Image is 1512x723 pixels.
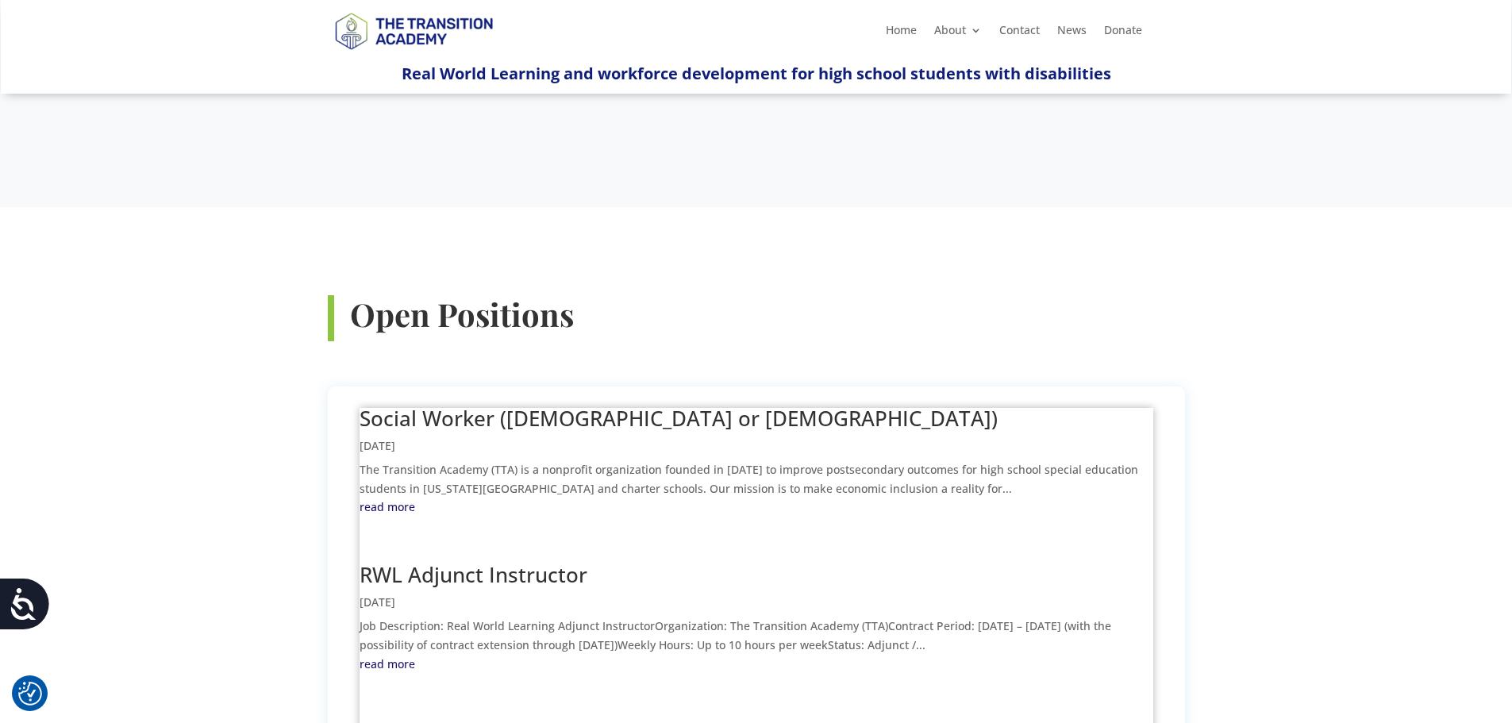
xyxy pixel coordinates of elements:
[18,682,42,706] button: Cookie Settings
[360,460,1153,498] p: The Transition Academy (TTA) is a nonprofit organization founded in [DATE] to improve postseconda...
[360,655,1153,674] a: read more
[360,438,395,453] span: [DATE]
[328,2,499,59] img: TTA Brand_TTA Primary Logo_Horizontal_Light BG
[360,617,1153,655] p: Job Description: Real World Learning Adjunct InstructorOrganization: The Transition Academy (TTA)...
[402,63,1111,84] span: Real World Learning and workforce development for high school students with disabilities
[360,498,1153,517] a: read more
[360,404,998,433] a: Social Worker ([DEMOGRAPHIC_DATA] or [DEMOGRAPHIC_DATA])
[1057,25,1087,42] a: News
[328,47,499,62] a: Logo-Noticias
[360,560,587,589] a: RWL Adjunct Instructor
[18,682,42,706] img: Revisit consent button
[360,594,395,610] span: [DATE]
[350,295,1185,341] h3: Open Positions
[999,25,1040,42] a: Contact
[886,25,917,42] a: Home
[934,25,982,42] a: About
[1104,25,1142,42] a: Donate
